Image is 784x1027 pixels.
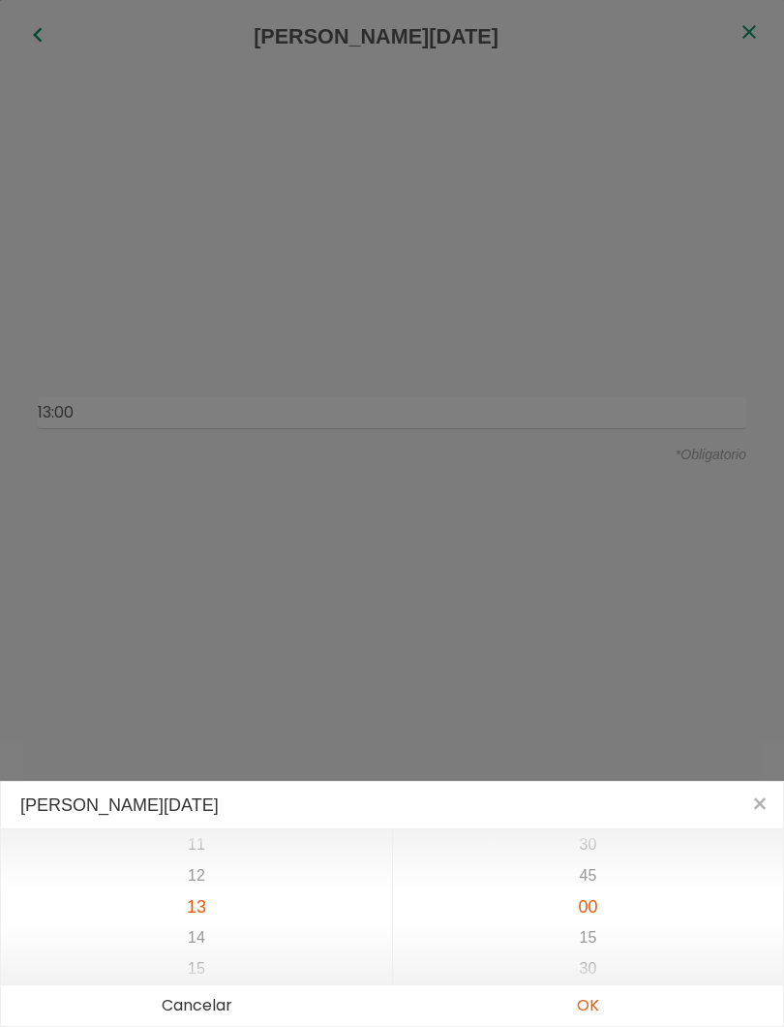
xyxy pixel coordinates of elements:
button: OK [392,985,783,1026]
li: 13 [1,891,392,922]
button: Cancelar [1,985,392,1026]
li: 00 [393,891,783,922]
h4: [PERSON_NAME][DATE] [20,795,764,815]
button: Close [737,782,783,828]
